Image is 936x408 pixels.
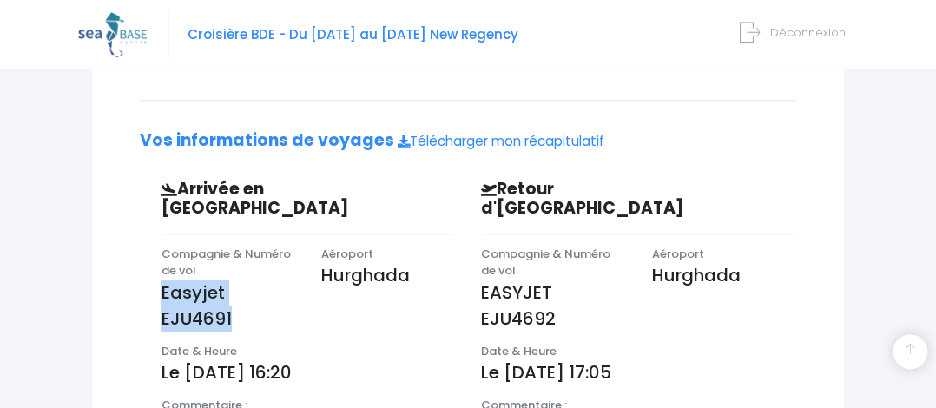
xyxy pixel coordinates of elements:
span: Date & Heure [481,343,557,359]
p: Hurghada [652,262,797,288]
span: Compagnie & Numéro de vol [481,246,610,280]
span: Date & Heure [161,343,237,359]
span: Croisière BDE - Du [DATE] au [DATE] New Regency [188,25,518,43]
h2: Vos informations de voyages [140,131,796,151]
p: Easyjet EJU4691 [161,280,295,332]
span: Déconnexion [770,24,846,41]
span: Compagnie & Numéro de vol [161,246,291,280]
span: Aéroport [652,246,704,262]
p: Le [DATE] 17:05 [481,359,796,385]
p: Hurghada [321,262,455,288]
a: Télécharger mon récapitulatif [398,132,604,150]
p: EASYJET EJU4692 [481,280,626,332]
h3: Retour d'[GEOGRAPHIC_DATA] [468,180,724,220]
p: Le [DATE] 16:20 [161,359,455,385]
h3: Arrivée en [GEOGRAPHIC_DATA] [148,180,388,220]
span: Aéroport [321,246,373,262]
